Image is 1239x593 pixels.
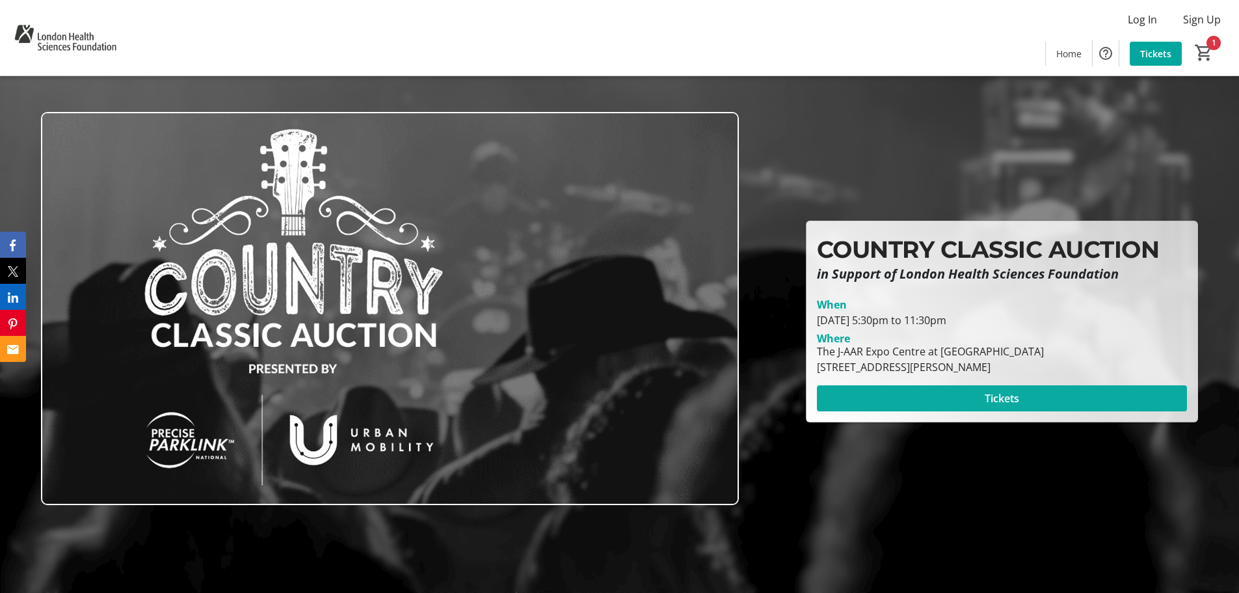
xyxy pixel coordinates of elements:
[1192,41,1216,64] button: Cart
[817,265,1119,283] em: in Support of London Health Sciences Foundation
[985,391,1019,406] span: Tickets
[1093,40,1119,66] button: Help
[41,112,739,505] img: Campaign CTA Media Photo
[1117,9,1167,30] button: Log In
[1173,9,1231,30] button: Sign Up
[1140,47,1171,61] span: Tickets
[1046,42,1092,66] a: Home
[817,359,1044,375] div: [STREET_ADDRESS][PERSON_NAME]
[817,385,1187,411] button: Tickets
[817,232,1187,267] p: COUNTRY CLASSIC AUCTION
[1056,47,1082,61] span: Home
[1128,12,1157,27] span: Log In
[817,333,850,344] div: Where
[8,5,123,70] img: London Health Sciences Foundation's Logo
[817,297,847,312] div: When
[1130,42,1182,66] a: Tickets
[1183,12,1221,27] span: Sign Up
[817,312,1187,328] div: [DATE] 5:30pm to 11:30pm
[817,344,1044,359] div: The J-AAR Expo Centre at [GEOGRAPHIC_DATA]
